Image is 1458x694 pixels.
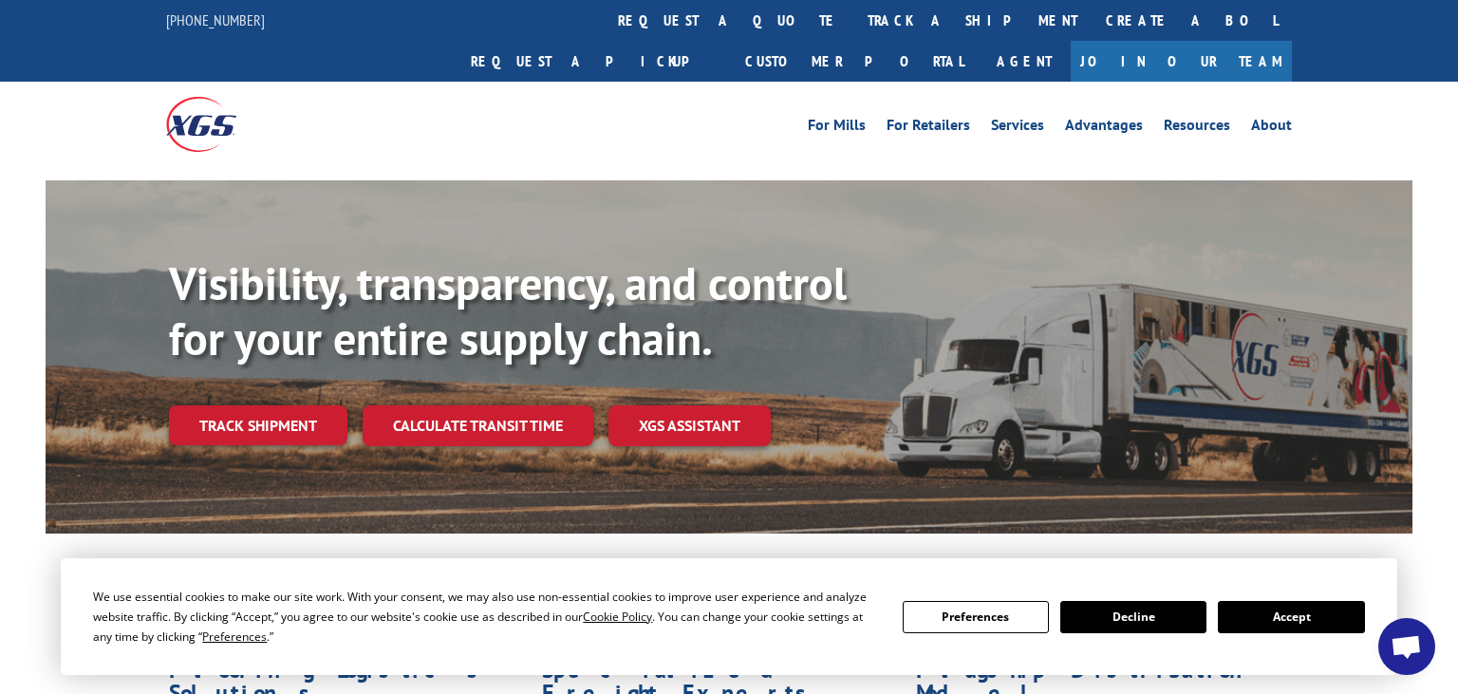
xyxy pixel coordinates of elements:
a: Join Our Team [1071,41,1292,82]
a: Agent [978,41,1071,82]
a: For Mills [808,118,866,139]
a: Request a pickup [457,41,731,82]
button: Preferences [903,601,1049,633]
div: Cookie Consent Prompt [61,558,1397,675]
a: About [1251,118,1292,139]
a: Resources [1164,118,1230,139]
a: Advantages [1065,118,1143,139]
a: [PHONE_NUMBER] [166,10,265,29]
a: For Retailers [887,118,970,139]
a: Open chat [1378,618,1435,675]
a: Services [991,118,1044,139]
a: XGS ASSISTANT [608,405,771,446]
span: Preferences [202,628,267,645]
div: We use essential cookies to make our site work. With your consent, we may also use non-essential ... [93,587,879,647]
b: Visibility, transparency, and control for your entire supply chain. [169,253,847,367]
button: Accept [1218,601,1364,633]
button: Decline [1060,601,1206,633]
a: Calculate transit time [363,405,593,446]
span: Cookie Policy [583,609,652,625]
a: Track shipment [169,405,347,445]
a: Customer Portal [731,41,978,82]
